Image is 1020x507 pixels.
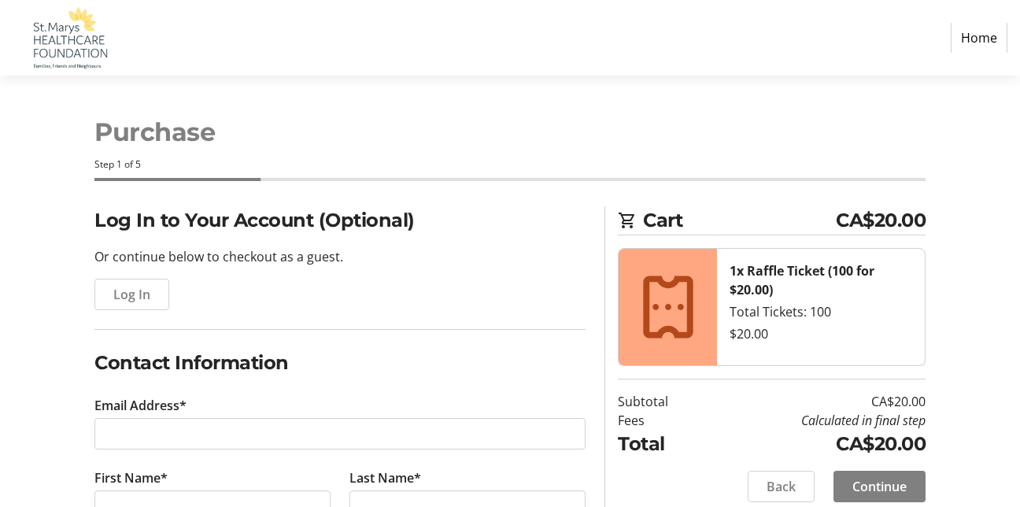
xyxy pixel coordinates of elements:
h2: Log In to Your Account (Optional) [94,206,586,235]
img: St. Marys Healthcare Foundation's Logo [13,6,124,69]
td: CA$20.00 [707,392,926,411]
span: Cart [643,206,836,235]
div: Step 1 of 5 [94,157,926,172]
button: Continue [833,471,926,502]
span: CA$20.00 [836,206,926,235]
td: CA$20.00 [707,430,926,458]
td: Total [618,430,707,458]
h2: Contact Information [94,349,586,377]
a: Home [951,23,1007,53]
div: Total Tickets: 100 [730,302,912,321]
span: Continue [852,477,907,496]
td: Subtotal [618,392,707,411]
button: Back [748,471,815,502]
label: Last Name* [349,468,421,487]
label: First Name* [94,468,168,487]
p: Or continue below to checkout as a guest. [94,247,586,266]
td: Calculated in final step [707,411,926,430]
span: Back [767,477,796,496]
div: $20.00 [730,324,912,343]
h1: Purchase [94,113,926,151]
td: Fees [618,411,707,430]
strong: 1x Raffle Ticket (100 for $20.00) [730,262,874,298]
label: Email Address* [94,396,187,415]
span: Log In [113,285,150,304]
button: Log In [94,279,169,310]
